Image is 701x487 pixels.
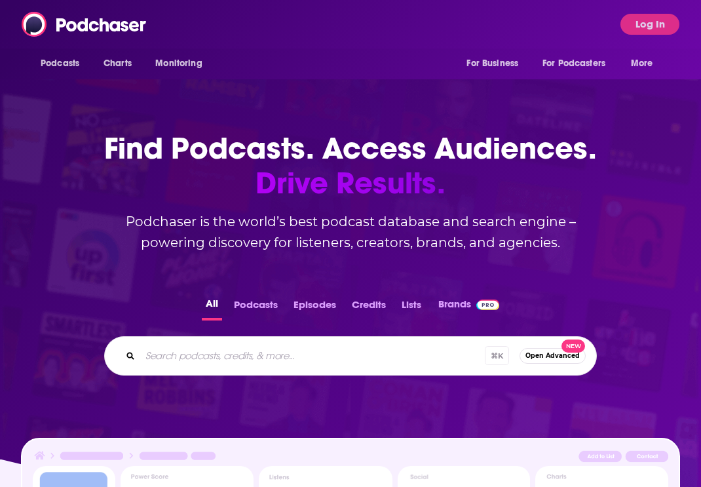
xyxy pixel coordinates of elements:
[534,51,624,76] button: open menu
[88,211,613,253] h2: Podchaser is the world’s best podcast database and search engine – powering discovery for listene...
[438,295,499,321] a: BrandsPodchaser Pro
[485,346,509,365] span: ⌘ K
[631,54,653,73] span: More
[561,340,585,353] span: New
[348,295,390,321] button: Credits
[33,450,668,466] img: Podcast Insights Header
[520,348,586,364] button: Open AdvancedNew
[146,51,219,76] button: open menu
[41,54,79,73] span: Podcasts
[202,295,222,321] button: All
[88,166,613,201] span: Drive Results.
[31,51,96,76] button: open menu
[457,51,535,76] button: open menu
[476,300,499,310] img: Podchaser Pro
[525,352,580,359] span: Open Advanced
[140,345,485,366] input: Search podcasts, credits, & more...
[466,54,518,73] span: For Business
[622,51,670,76] button: open menu
[398,295,425,321] button: Lists
[95,51,140,76] a: Charts
[542,54,605,73] span: For Podcasters
[230,295,282,321] button: Podcasts
[620,14,679,35] button: Log In
[88,131,613,201] h1: Find Podcasts. Access Audiences.
[155,54,202,73] span: Monitoring
[104,54,132,73] span: Charts
[22,12,147,37] img: Podchaser - Follow, Share and Rate Podcasts
[290,295,340,321] button: Episodes
[104,336,597,376] div: Search podcasts, credits, & more...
